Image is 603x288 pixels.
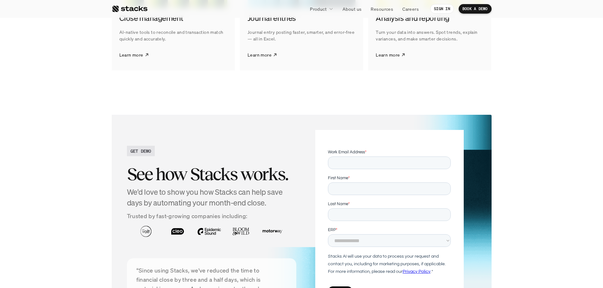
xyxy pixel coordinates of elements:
[376,13,484,24] h4: Analysis and reporting
[248,47,277,63] a: Learn more
[434,7,450,11] p: SIGN IN
[376,47,405,63] a: Learn more
[376,52,400,58] p: Learn more
[119,29,227,42] p: AI-native tools to reconcile and transaction match quickly and accurately.
[342,6,361,12] p: About us
[402,6,419,12] p: Careers
[339,3,365,15] a: About us
[248,13,355,24] h4: Journal entries
[459,4,492,14] a: BOOK A DEMO
[462,7,488,11] p: BOOK A DEMO
[127,211,297,221] p: Trusted by fast-growing companies including:
[130,148,151,154] h2: GET DEMO
[119,52,143,58] p: Learn more
[119,13,227,24] h4: Close management
[376,29,484,42] p: Turn your data into answers. Spot trends, explain variances, and make smarter decisions.
[367,3,397,15] a: Resources
[430,4,454,14] a: SIGN IN
[127,164,297,184] h2: See how Stacks works.
[119,47,149,63] a: Learn more
[248,29,355,42] p: Journal entry posting faster, smarter, and error-free — all in Excel.
[248,52,272,58] p: Learn more
[127,187,297,208] h4: We'd love to show you how Stacks can help save days by automating your month-end close.
[399,3,423,15] a: Careers
[371,6,393,12] p: Resources
[310,6,327,12] p: Product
